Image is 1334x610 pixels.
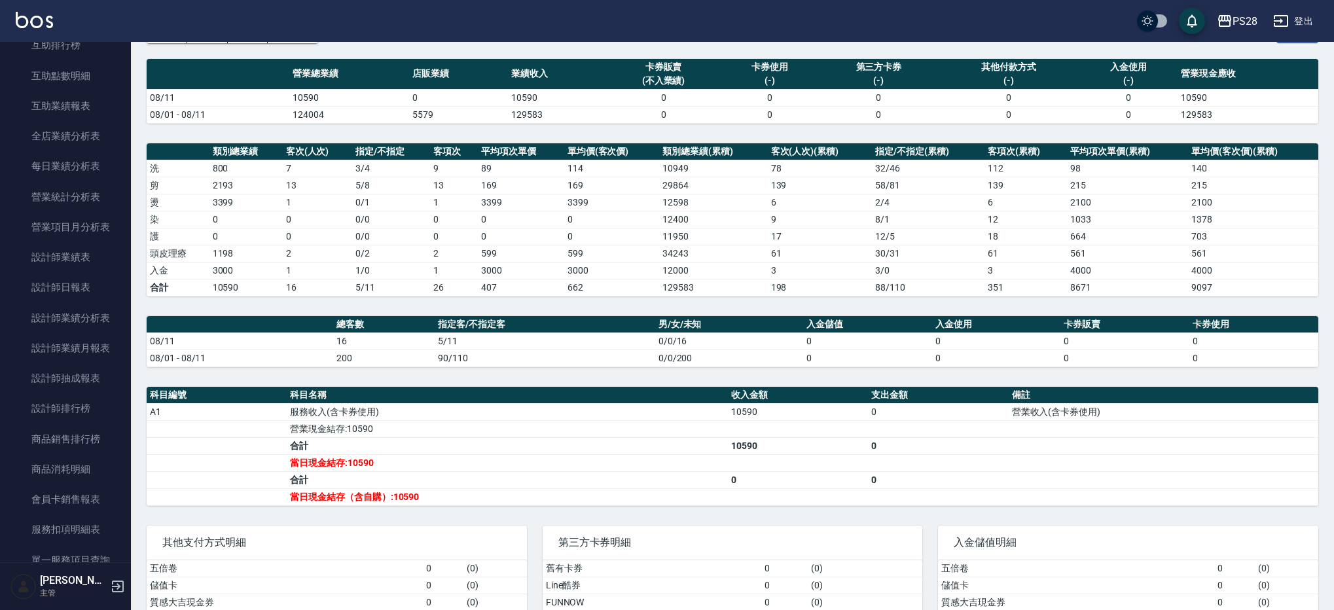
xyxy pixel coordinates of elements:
[283,228,352,245] td: 0
[1188,211,1318,228] td: 1378
[984,143,1067,160] th: 客項次(累積)
[659,177,767,194] td: 29864
[659,245,767,262] td: 34243
[942,74,1076,88] div: (-)
[872,177,984,194] td: 58 / 81
[147,577,423,594] td: 儲值卡
[939,106,1079,123] td: 0
[5,363,126,393] a: 設計師抽成報表
[868,471,1008,488] td: 0
[5,212,126,242] a: 營業項目月分析表
[728,387,868,404] th: 收入金額
[16,12,53,28] img: Logo
[5,333,126,363] a: 設計師業績月報表
[147,89,289,106] td: 08/11
[1009,387,1318,404] th: 備註
[209,245,283,262] td: 1198
[147,143,1318,296] table: a dense table
[543,560,761,577] td: 舊有卡券
[768,194,873,211] td: 6
[1079,106,1178,123] td: 0
[147,59,1318,124] table: a dense table
[147,560,423,577] td: 五倍卷
[1189,332,1318,350] td: 0
[1188,177,1318,194] td: 215
[333,332,435,350] td: 16
[868,387,1008,404] th: 支出金額
[430,177,478,194] td: 13
[10,573,37,600] img: Person
[1188,279,1318,296] td: 9097
[5,545,126,575] a: 單一服務項目查詢
[1067,228,1188,245] td: 664
[430,143,478,160] th: 客項次
[1188,245,1318,262] td: 561
[463,577,527,594] td: ( 0 )
[209,211,283,228] td: 0
[283,143,352,160] th: 客次(人次)
[40,587,107,599] p: 主管
[283,177,352,194] td: 13
[659,228,767,245] td: 11950
[333,316,435,333] th: 總客數
[564,194,660,211] td: 3399
[283,262,352,279] td: 1
[287,420,728,437] td: 營業現金結存:10590
[655,350,803,367] td: 0/0/200
[1179,8,1205,34] button: save
[5,121,126,151] a: 全店業績分析表
[607,89,720,106] td: 0
[803,316,932,333] th: 入金儲值
[954,536,1303,549] span: 入金儲值明細
[868,403,1008,420] td: 0
[1255,560,1318,577] td: ( 0 )
[478,194,564,211] td: 3399
[659,262,767,279] td: 12000
[819,106,939,123] td: 0
[209,143,283,160] th: 類別總業績
[1067,262,1188,279] td: 4000
[803,332,932,350] td: 0
[478,211,564,228] td: 0
[508,89,607,106] td: 10590
[147,316,1318,367] table: a dense table
[655,332,803,350] td: 0/0/16
[984,194,1067,211] td: 6
[1067,279,1188,296] td: 8671
[283,160,352,177] td: 7
[1188,143,1318,160] th: 單均價(客次價)(累積)
[147,228,209,245] td: 護
[352,262,430,279] td: 1 / 0
[1067,143,1188,160] th: 平均項次單價(累積)
[287,488,728,505] td: 當日現金結存（含自購）:10590
[543,577,761,594] td: Line酷券
[1188,194,1318,211] td: 2100
[162,536,511,549] span: 其他支付方式明細
[333,350,435,367] td: 200
[659,160,767,177] td: 10949
[558,536,907,549] span: 第三方卡券明細
[352,228,430,245] td: 0 / 0
[768,228,873,245] td: 17
[1268,9,1318,33] button: 登出
[803,350,932,367] td: 0
[564,245,660,262] td: 599
[209,279,283,296] td: 10590
[478,262,564,279] td: 3000
[822,60,935,74] div: 第三方卡券
[720,89,819,106] td: 0
[1188,160,1318,177] td: 140
[984,228,1067,245] td: 18
[1214,560,1255,577] td: 0
[1060,350,1189,367] td: 0
[147,177,209,194] td: 剪
[564,211,660,228] td: 0
[868,437,1008,454] td: 0
[1067,194,1188,211] td: 2100
[283,245,352,262] td: 2
[872,160,984,177] td: 32 / 46
[289,106,409,123] td: 124004
[283,194,352,211] td: 1
[5,393,126,423] a: 設計師排行榜
[147,387,287,404] th: 科目編號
